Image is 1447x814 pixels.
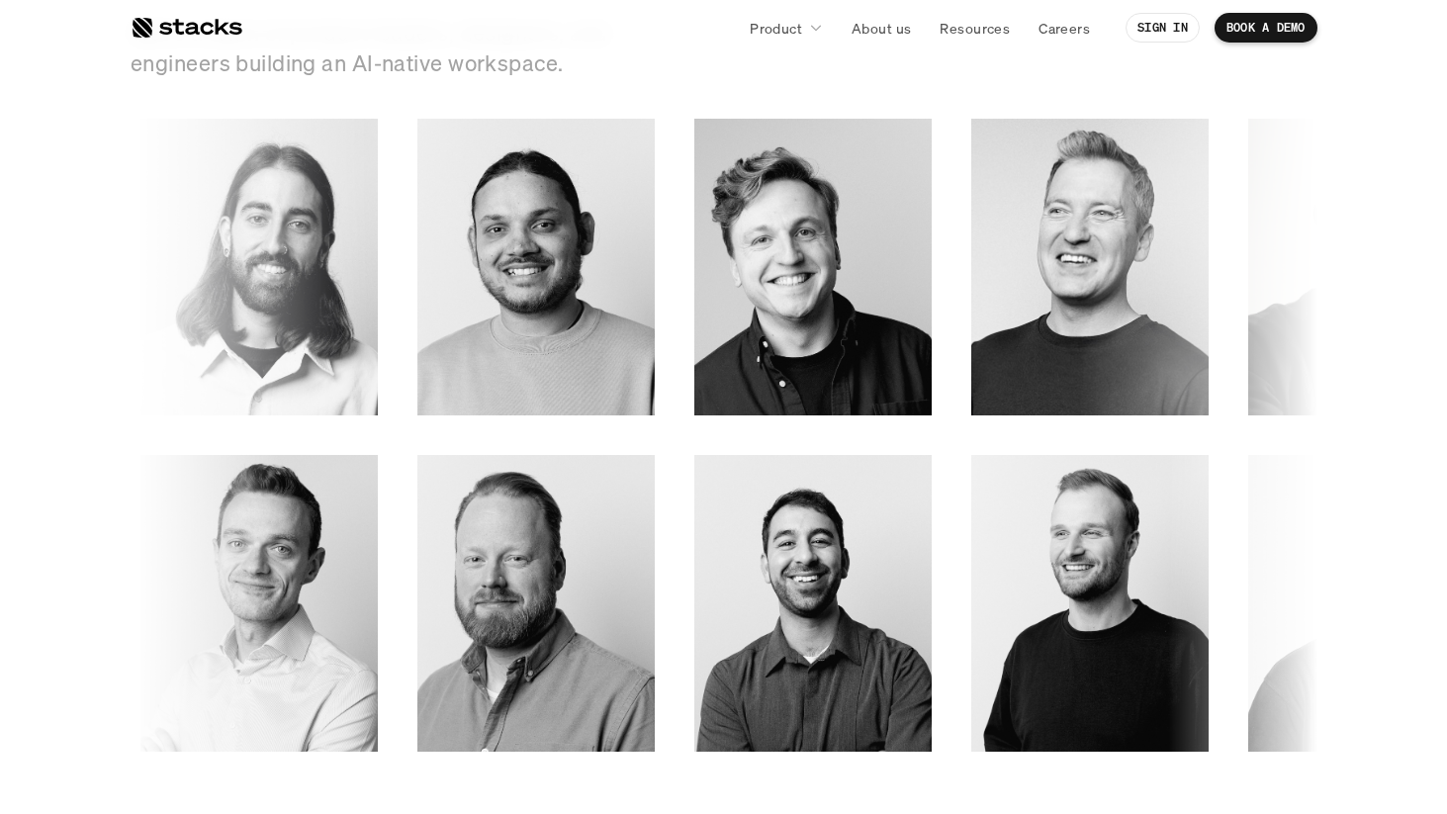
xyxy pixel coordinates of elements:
[928,10,1022,45] a: Resources
[1126,13,1200,43] a: SIGN IN
[852,18,911,39] p: About us
[1027,10,1102,45] a: Careers
[1137,21,1188,35] p: SIGN IN
[940,18,1010,39] p: Resources
[1039,18,1090,39] p: Careers
[750,18,802,39] p: Product
[840,10,923,45] a: About us
[1215,13,1317,43] a: BOOK A DEMO
[1226,21,1306,35] p: BOOK A DEMO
